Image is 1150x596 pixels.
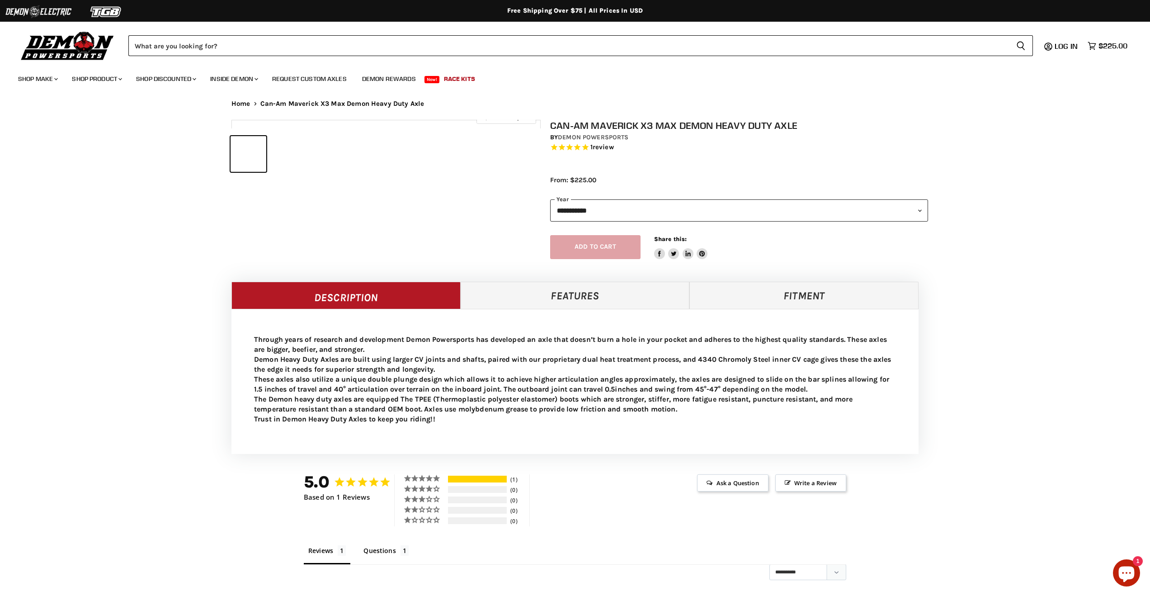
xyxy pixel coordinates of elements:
[558,133,628,141] a: Demon Powersports
[129,70,202,88] a: Shop Discounted
[550,132,928,142] div: by
[593,143,614,151] span: review
[508,476,527,483] div: 1
[72,3,140,20] img: TGB Logo 2
[775,474,846,492] span: Write a Review
[689,282,919,309] a: Fitment
[359,544,413,564] li: Questions
[769,564,846,580] select: Sort reviews
[1009,35,1033,56] button: Search
[462,136,497,172] button: IMAGE thumbnail
[65,70,127,88] a: Shop Product
[1098,42,1127,50] span: $225.00
[481,114,531,121] span: Click to expand
[231,282,461,309] a: Description
[590,143,614,151] span: 1 reviews
[423,136,459,172] button: IMAGE thumbnail
[1110,559,1143,589] inbox-online-store-chat: Shopify online store chat
[128,35,1009,56] input: Search
[260,100,424,108] span: Can-Am Maverick X3 Max Demon Heavy Duty Axle
[203,70,264,88] a: Inside Demon
[448,476,507,482] div: 100%
[269,136,305,172] button: IMAGE thumbnail
[346,136,382,172] button: IMAGE thumbnail
[213,100,937,108] nav: Breadcrumbs
[304,493,370,501] span: Based on 1 Reviews
[385,136,420,172] button: IMAGE thumbnail
[654,235,708,259] aside: Share this:
[304,544,350,564] li: Reviews
[11,70,63,88] a: Shop Make
[18,29,117,61] img: Demon Powersports
[550,120,928,131] h1: Can-Am Maverick X3 Max Demon Heavy Duty Axle
[461,282,690,309] a: Features
[213,7,937,15] div: Free Shipping Over $75 | All Prices In USD
[304,472,330,492] strong: 5.0
[128,35,1033,56] form: Product
[550,176,596,184] span: From: $225.00
[437,70,482,88] a: Race Kits
[1055,42,1078,51] span: Log in
[550,199,928,222] select: year
[404,474,447,482] div: 5 ★
[254,335,896,424] p: Through years of research and development Demon Powersports has developed an axle that doesn’t bu...
[231,100,250,108] a: Home
[424,76,440,83] span: New!
[231,136,266,172] button: IMAGE thumbnail
[355,70,423,88] a: Demon Rewards
[5,3,72,20] img: Demon Electric Logo 2
[1083,39,1132,52] a: $225.00
[265,70,353,88] a: Request Custom Axles
[448,476,507,482] div: 5-Star Ratings
[307,136,343,172] button: IMAGE thumbnail
[1051,42,1083,50] a: Log in
[550,143,928,152] span: Rated 5.0 out of 5 stars 1 reviews
[11,66,1125,88] ul: Main menu
[697,474,768,492] span: Ask a Question
[654,236,687,242] span: Share this:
